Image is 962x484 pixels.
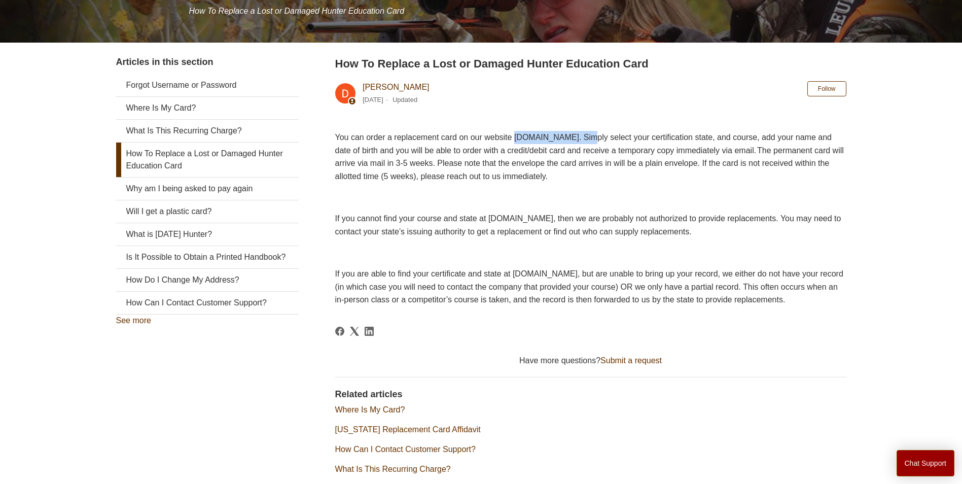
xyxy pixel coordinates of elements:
[335,465,451,473] a: What Is This Recurring Charge?
[363,96,383,103] time: 03/04/2024, 09:49
[600,356,662,365] a: Submit a request
[116,292,299,314] a: How Can I Contact Customer Support?
[116,143,299,177] a: How To Replace a Lost or Damaged Hunter Education Card
[335,327,344,336] svg: Share this page on Facebook
[350,327,359,336] a: X Corp
[335,445,476,454] a: How Can I Contact Customer Support?
[335,425,481,434] a: [US_STATE] Replacement Card Affidavit
[365,327,374,336] a: LinkedIn
[116,269,299,291] a: How Do I Change My Address?
[335,269,843,304] span: If you are able to find your certificate and state at [DOMAIN_NAME], but are unable to bring up y...
[116,57,213,67] span: Articles in this section
[116,223,299,246] a: What is [DATE] Hunter?
[335,133,844,181] span: You can order a replacement card on our website [DOMAIN_NAME]. Simply select your certification s...
[189,7,405,15] span: How To Replace a Lost or Damaged Hunter Education Card
[335,327,344,336] a: Facebook
[116,97,299,119] a: Where Is My Card?
[350,327,359,336] svg: Share this page on X Corp
[116,120,299,142] a: What Is This Recurring Charge?
[807,81,846,96] button: Follow Article
[116,200,299,223] a: Will I get a plastic card?
[897,450,955,476] button: Chat Support
[335,388,846,401] h2: Related articles
[335,405,405,414] a: Where Is My Card?
[393,96,417,103] li: Updated
[365,327,374,336] svg: Share this page on LinkedIn
[335,355,846,367] div: Have more questions?
[116,246,299,268] a: Is It Possible to Obtain a Printed Handbook?
[116,74,299,96] a: Forgot Username or Password
[116,316,151,325] a: See more
[335,214,841,236] span: If you cannot find your course and state at [DOMAIN_NAME], then we are probably not authorized to...
[335,55,846,72] h2: How To Replace a Lost or Damaged Hunter Education Card
[363,83,430,91] a: [PERSON_NAME]
[116,178,299,200] a: Why am I being asked to pay again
